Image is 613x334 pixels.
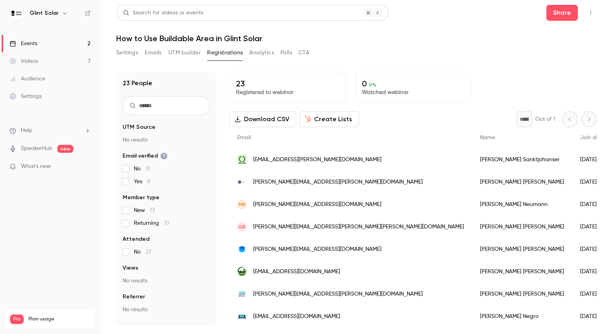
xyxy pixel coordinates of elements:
[123,277,210,285] p: No results
[253,200,381,209] span: [PERSON_NAME][EMAIL_ADDRESS][DOMAIN_NAME]
[207,46,243,59] button: Registrations
[123,194,159,202] span: Member type
[150,208,155,213] span: 13
[123,293,145,301] span: Referrer
[237,155,247,164] img: feld.energy
[253,290,423,298] span: [PERSON_NAME][EMAIL_ADDRESS][PERSON_NAME][DOMAIN_NAME]
[472,148,572,171] div: [PERSON_NAME] Sanktjohanser
[147,179,150,184] span: 8
[472,171,572,193] div: [PERSON_NAME] [PERSON_NAME]
[123,152,167,160] span: Email verified
[472,260,572,283] div: [PERSON_NAME] [PERSON_NAME]
[238,201,246,208] span: MN
[123,123,155,131] span: UTM Source
[116,46,138,59] button: Settings
[10,314,24,324] span: Pro
[116,34,597,43] h1: How to Use Buildable Area in Glint Solar
[253,312,340,321] span: [EMAIL_ADDRESS][DOMAIN_NAME]
[123,235,149,243] span: Attended
[535,115,555,123] p: Out of 1
[572,193,613,216] div: [DATE]
[362,88,464,96] p: Watched webinar
[572,171,613,193] div: [DATE]
[572,216,613,238] div: [DATE]
[253,268,340,276] span: [EMAIL_ADDRESS][DOMAIN_NAME]
[134,248,151,256] span: No
[28,316,90,322] span: Plan usage
[237,267,247,276] img: nextfabrication.com
[472,238,572,260] div: [PERSON_NAME] [PERSON_NAME]
[472,193,572,216] div: [PERSON_NAME] Neumann
[229,111,296,127] button: Download CSV
[236,79,339,88] p: 23
[472,216,572,238] div: [PERSON_NAME] [PERSON_NAME]
[236,88,339,96] p: Registered to webinar
[123,264,138,272] span: Views
[10,126,91,135] li: help-dropdown-opener
[10,57,38,65] div: Videos
[10,92,42,100] div: Settings
[572,260,613,283] div: [DATE]
[10,7,23,20] img: Glint Solar
[21,162,51,171] span: What's new
[238,223,246,230] span: GB
[237,244,247,254] img: geodata.no
[134,178,150,186] span: Yes
[134,165,151,173] span: No
[134,219,169,227] span: Returning
[168,46,201,59] button: UTM builder
[237,289,247,299] img: dnv.com
[21,126,32,135] span: Help
[164,220,169,226] span: 10
[572,283,613,305] div: [DATE]
[472,305,572,328] div: [PERSON_NAME] Negro
[362,79,464,88] p: 0
[123,306,210,314] p: No results
[145,166,151,172] span: 15
[134,206,155,214] span: New
[123,78,152,88] h1: 23 People
[237,135,251,140] span: Email
[253,178,423,186] span: [PERSON_NAME][EMAIL_ADDRESS][PERSON_NAME][DOMAIN_NAME]
[472,283,572,305] div: [PERSON_NAME] [PERSON_NAME]
[145,46,161,59] button: Emails
[580,135,605,140] span: Join date
[30,9,58,17] h6: Glint Solar
[123,9,203,17] div: Search for videos or events
[572,148,613,171] div: [DATE]
[237,177,247,187] img: harmonyenergy.de
[480,135,495,140] span: Name
[572,238,613,260] div: [DATE]
[123,136,210,144] p: No results
[369,82,376,88] span: 0 %
[253,156,381,164] span: [EMAIL_ADDRESS][PERSON_NAME][DOMAIN_NAME]
[123,123,210,314] section: facet-groups
[253,245,381,254] span: [PERSON_NAME][EMAIL_ADDRESS][DOMAIN_NAME]
[81,163,91,170] iframe: Noticeable Trigger
[145,249,151,255] span: 23
[249,46,274,59] button: Analytics
[57,145,73,153] span: new
[298,46,309,59] button: CTA
[237,312,247,321] img: reformashenares.com
[280,46,292,59] button: Polls
[21,144,52,153] a: SpeakerHub
[10,40,37,48] div: Events
[546,5,578,21] button: Share
[253,223,464,231] span: [PERSON_NAME][EMAIL_ADDRESS][PERSON_NAME][PERSON_NAME][DOMAIN_NAME]
[299,111,359,127] button: Create Lists
[572,305,613,328] div: [DATE]
[10,75,45,83] div: Audience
